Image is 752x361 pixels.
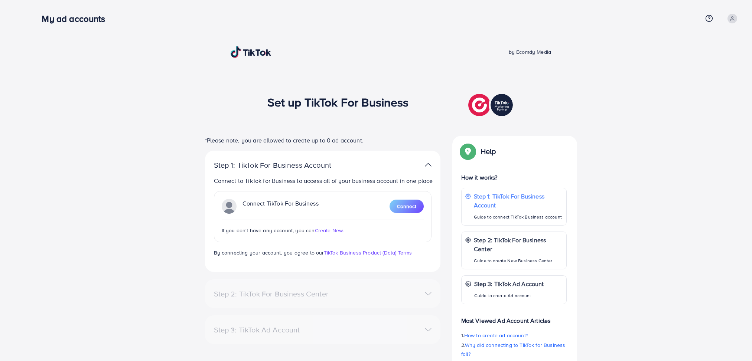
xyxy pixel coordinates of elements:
button: Connect [390,200,424,213]
img: Popup guide [461,145,475,158]
img: TikTok [231,46,271,58]
h1: Set up TikTok For Business [267,95,409,109]
span: Why did connecting to TikTok for Business fail? [461,341,566,358]
a: TikTok Business Product (Data) Terms [324,249,412,256]
p: Connect to TikTok for Business to access all of your business account in one place [214,176,434,185]
span: by Ecomdy Media [509,48,551,56]
p: Most Viewed Ad Account Articles [461,310,567,325]
p: Connect TikTok For Business [242,199,319,214]
p: By connecting your account, you agree to our [214,248,432,257]
span: If you don't have any account, you can [222,227,315,234]
span: How to create ad account? [464,332,528,339]
p: 2. [461,341,567,358]
p: Guide to connect TikTok Business account [474,213,563,221]
img: TikTok partner [468,92,515,118]
img: TikTok partner [222,199,237,214]
p: How it works? [461,173,567,182]
p: Guide to create New Business Center [474,256,563,265]
p: *Please note, you are allowed to create up to 0 ad account. [205,136,440,145]
span: Create New. [315,227,344,234]
p: 1. [461,331,567,340]
p: Help [481,147,496,156]
p: Step 2: TikTok For Business Center [474,236,563,253]
span: Connect [397,203,416,210]
img: TikTok partner [425,160,432,170]
p: Step 1: TikTok For Business Account [474,192,563,210]
p: Step 1: TikTok For Business Account [214,161,355,170]
h3: My ad accounts [42,13,111,24]
p: Guide to create Ad account [474,291,544,300]
p: Step 3: TikTok Ad Account [474,279,544,288]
